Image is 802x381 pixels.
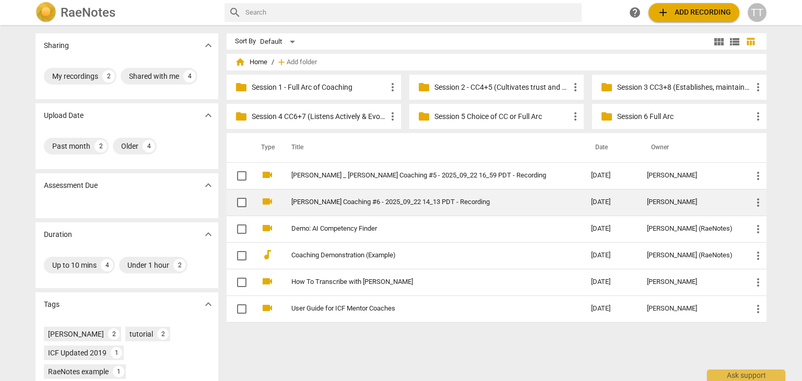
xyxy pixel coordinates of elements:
[44,110,84,121] p: Upload Date
[657,6,731,19] span: Add recording
[235,110,247,123] span: folder
[253,133,279,162] th: Type
[418,110,430,123] span: folder
[143,140,155,152] div: 4
[202,39,215,52] span: expand_more
[291,198,553,206] a: [PERSON_NAME] Coaching #6 - 2025_09_22 14_13 PDT - Recording
[52,141,90,151] div: Past month
[200,177,216,193] button: Show more
[752,276,764,289] span: more_vert
[752,81,764,93] span: more_vert
[101,259,113,271] div: 4
[202,228,215,241] span: expand_more
[583,242,639,269] td: [DATE]
[235,81,247,93] span: folder
[434,82,569,93] p: Session 2 - CC4+5 (Cultivates trust and safety & Maintains Presence)
[235,57,267,67] span: Home
[629,6,641,19] span: help
[291,172,553,180] a: [PERSON_NAME] _ [PERSON_NAME] Coaching #5 - 2025_09_22 16_59 PDT - Recording
[44,299,60,310] p: Tags
[657,6,669,19] span: add
[245,4,577,21] input: Search
[569,81,582,93] span: more_vert
[157,328,169,340] div: 2
[102,70,115,82] div: 2
[36,2,56,23] img: Logo
[252,82,386,93] p: Session 1 - Full Arc of Coaching
[173,259,186,271] div: 2
[752,249,764,262] span: more_vert
[707,370,785,381] div: Ask support
[235,38,256,45] div: Sort By
[386,110,399,123] span: more_vert
[647,225,735,233] div: [PERSON_NAME] (RaeNotes)
[261,169,274,181] span: videocam
[287,58,317,66] span: Add folder
[200,108,216,123] button: Show more
[583,216,639,242] td: [DATE]
[229,6,241,19] span: search
[200,38,216,53] button: Show more
[48,329,104,339] div: [PERSON_NAME]
[235,57,245,67] span: home
[728,35,741,48] span: view_list
[127,260,169,270] div: Under 1 hour
[386,81,399,93] span: more_vert
[626,3,644,22] a: Help
[711,34,727,50] button: Tile view
[61,5,115,20] h2: RaeNotes
[276,57,287,67] span: add
[129,329,153,339] div: tutorial
[617,82,752,93] p: Session 3 CC3+8 (Establishes, maintains agreements & facilitates growth)
[752,170,764,182] span: more_vert
[600,110,613,123] span: folder
[647,172,735,180] div: [PERSON_NAME]
[272,58,274,66] span: /
[583,295,639,322] td: [DATE]
[569,110,582,123] span: more_vert
[48,366,109,377] div: RaeNotes example
[752,196,764,209] span: more_vert
[746,37,756,46] span: table_chart
[52,260,97,270] div: Up to 10 mins
[129,71,179,81] div: Shared with me
[752,303,764,315] span: more_vert
[647,305,735,313] div: [PERSON_NAME]
[44,229,72,240] p: Duration
[647,198,735,206] div: [PERSON_NAME]
[727,34,742,50] button: List view
[202,179,215,192] span: expand_more
[291,252,553,259] a: Coaching Demonstration (Example)
[261,195,274,208] span: videocam
[261,302,274,314] span: videocam
[261,275,274,288] span: videocam
[202,109,215,122] span: expand_more
[44,40,69,51] p: Sharing
[291,225,553,233] a: Demo: AI Competency Finder
[291,278,553,286] a: How To Transcribe with [PERSON_NAME]
[583,133,639,162] th: Date
[200,227,216,242] button: Show more
[434,111,569,122] p: Session 5 Choice of CC or Full Arc
[252,111,386,122] p: Session 4 CC6+7 (Listens Actively & Evokes Awareness)
[183,70,196,82] div: 4
[742,34,758,50] button: Table view
[261,222,274,234] span: videocam
[748,3,766,22] button: TT
[647,252,735,259] div: [PERSON_NAME] (RaeNotes)
[261,248,274,261] span: audiotrack
[617,111,752,122] p: Session 6 Full Arc
[752,110,764,123] span: more_vert
[752,223,764,235] span: more_vert
[639,133,744,162] th: Owner
[202,298,215,311] span: expand_more
[583,269,639,295] td: [DATE]
[648,3,739,22] button: Upload
[44,180,98,191] p: Assessment Due
[647,278,735,286] div: [PERSON_NAME]
[200,296,216,312] button: Show more
[418,81,430,93] span: folder
[600,81,613,93] span: folder
[111,347,122,359] div: 1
